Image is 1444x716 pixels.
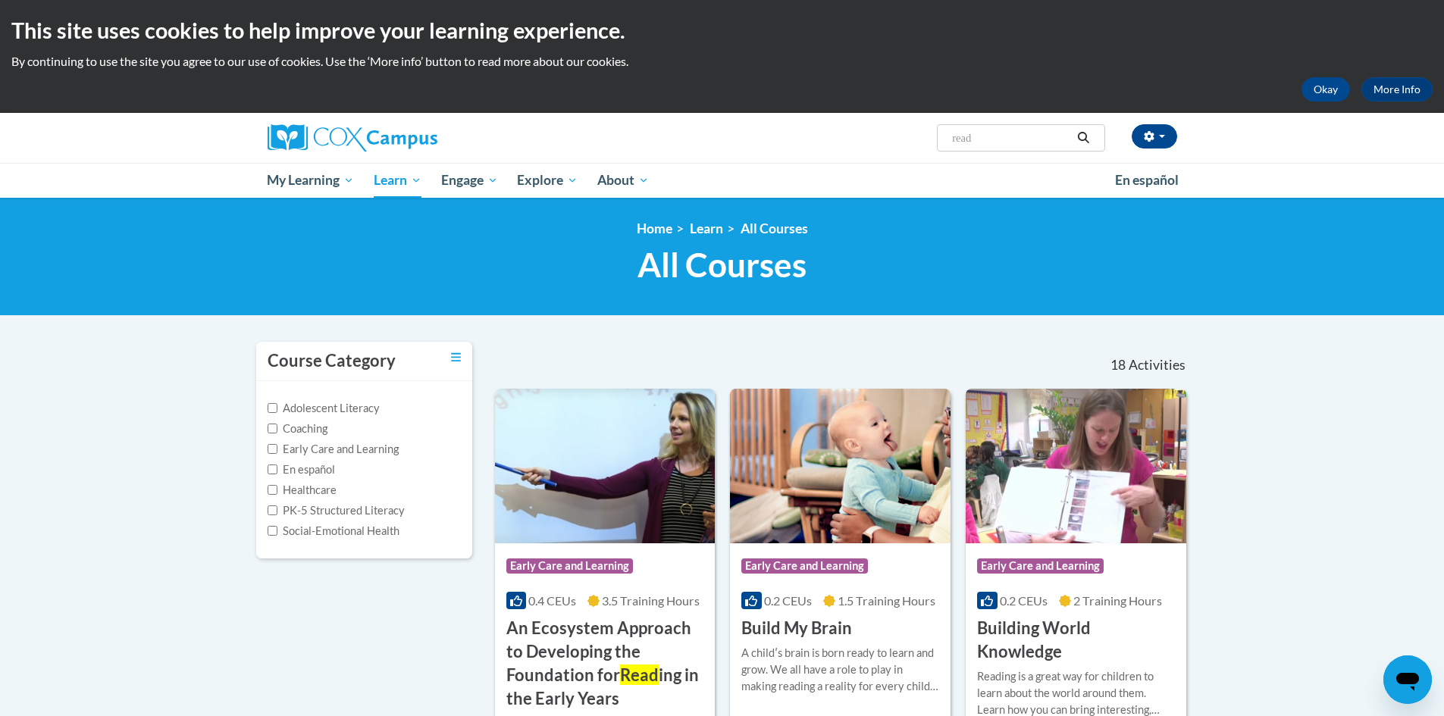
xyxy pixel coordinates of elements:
p: By continuing to use the site you agree to our use of cookies. Use the ‘More info’ button to read... [11,53,1433,70]
div: Main menu [245,163,1200,198]
span: My Learning [267,171,354,189]
label: Adolescent Literacy [268,400,380,417]
a: Cox Campus [268,124,556,152]
input: Checkbox for Options [268,464,277,474]
input: Checkbox for Options [268,526,277,536]
label: En español [268,461,335,478]
h3: Course Category [268,349,396,373]
div: A childʹs brain is born ready to learn and grow. We all have a role to play in making reading a r... [741,645,939,695]
h3: Building World Knowledge [977,617,1175,664]
span: Early Care and Learning [506,558,633,574]
input: Search Courses [951,129,1072,147]
span: 3.5 Training Hours [602,593,700,608]
img: Course Logo [730,389,951,543]
input: Checkbox for Options [268,505,277,515]
button: Account Settings [1132,124,1177,149]
a: About [587,163,659,198]
a: Toggle collapse [451,349,461,366]
a: Learn [364,163,431,198]
span: 0.4 CEUs [528,593,576,608]
img: Cox Campus [268,124,437,152]
img: Course Logo [495,389,716,543]
span: Activities [1129,357,1186,374]
span: Engage [441,171,498,189]
a: More Info [1361,77,1433,102]
input: Checkbox for Options [268,424,277,433]
h3: An Ecosystem Approach to Developing the Foundation for ing in the Early Years [506,617,704,710]
label: Social-Emotional Health [268,523,399,539]
span: En español [1115,172,1179,188]
span: Learn [374,171,421,189]
button: Search [1072,129,1095,147]
span: 0.2 CEUs [1000,593,1048,608]
button: Okay [1301,77,1350,102]
span: 2 Training Hours [1073,593,1162,608]
a: En español [1105,164,1189,196]
h2: This site uses cookies to help improve your learning experience. [11,15,1433,45]
span: Explore [517,171,578,189]
h3: Build My Brain [741,617,852,640]
input: Checkbox for Options [268,485,277,495]
a: Engage [431,163,508,198]
span: Early Care and Learning [741,558,868,574]
span: 18 [1110,357,1126,374]
span: Read [620,664,659,685]
label: PK-5 Structured Literacy [268,502,405,519]
span: Early Care and Learning [977,558,1104,574]
label: Healthcare [268,482,337,499]
input: Checkbox for Options [268,403,277,413]
a: Home [637,220,672,236]
label: Coaching [268,421,327,437]
span: 1.5 Training Hours [838,593,935,608]
img: Course Logo [966,389,1186,543]
a: All Courses [741,220,808,236]
span: 0.2 CEUs [764,593,812,608]
input: Checkbox for Options [268,444,277,454]
a: My Learning [258,163,365,198]
label: Early Care and Learning [268,441,399,458]
span: About [597,171,649,189]
span: All Courses [637,245,807,285]
a: Learn [690,220,723,236]
iframe: Button to launch messaging window [1383,655,1432,704]
a: Explore [507,163,587,198]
